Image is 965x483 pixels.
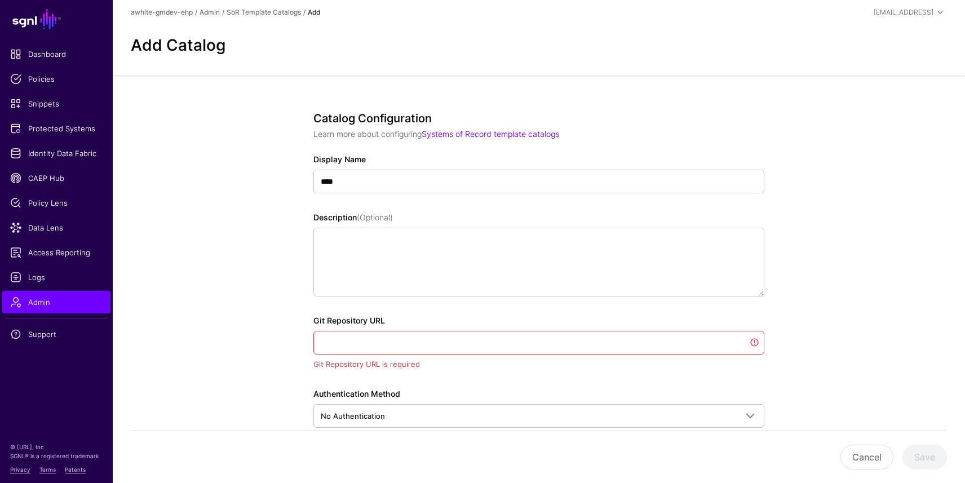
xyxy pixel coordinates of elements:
[840,445,893,469] button: Cancel
[10,329,103,340] span: Support
[2,216,110,239] a: Data Lens
[131,36,947,55] h2: Add Catalog
[10,272,103,283] span: Logs
[10,98,103,109] span: Snippets
[2,92,110,115] a: Snippets
[2,68,110,90] a: Policies
[200,8,220,16] a: Admin
[10,296,103,308] span: Admin
[39,466,56,473] a: Terms
[10,172,103,184] span: CAEP Hub
[193,7,200,17] div: /
[131,8,193,16] a: awhite-gmdev-ehp
[10,451,103,460] p: SGNL® is a registered trademark
[301,7,308,17] div: /
[313,388,400,400] label: Authentication Method
[2,142,110,165] a: Identity Data Fabric
[422,129,559,139] a: Systems of Record template catalogs
[10,466,30,473] a: Privacy
[10,442,103,451] p: © [URL], Inc
[10,73,103,85] span: Policies
[313,112,764,125] h3: Catalog Configuration
[220,7,227,17] div: /
[308,8,320,16] strong: Add
[65,466,86,473] a: Patents
[313,153,366,165] label: Display Name
[2,43,110,65] a: Dashboard
[313,128,764,140] p: Learn more about configuring
[10,247,103,258] span: Access Reporting
[2,117,110,140] a: Protected Systems
[357,212,393,222] span: (Optional)
[227,8,301,16] a: SoR Template Catalogs
[313,359,764,370] div: Git Repository URL is required
[2,266,110,289] a: Logs
[2,291,110,313] a: Admin
[313,211,393,223] label: Description
[2,241,110,264] a: Access Reporting
[10,197,103,209] span: Policy Lens
[2,192,110,214] a: Policy Lens
[2,167,110,189] a: CAEP Hub
[7,7,106,32] a: SGNL
[10,123,103,134] span: Protected Systems
[10,148,103,159] span: Identity Data Fabric
[10,222,103,233] span: Data Lens
[10,48,103,60] span: Dashboard
[874,7,933,17] div: [EMAIL_ADDRESS]
[321,411,385,420] span: No Authentication
[313,314,385,326] label: Git Repository URL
